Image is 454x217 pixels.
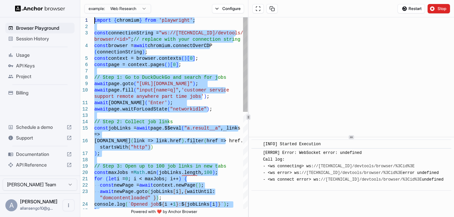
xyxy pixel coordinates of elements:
[108,87,134,93] span: page.fill
[16,162,64,168] span: API Reference
[145,170,156,175] span: .min
[80,182,88,189] div: 22
[134,170,145,175] span: Math
[80,163,88,170] div: 19
[255,141,258,148] span: ​
[139,183,153,188] span: await
[80,157,88,163] div: 18
[108,30,159,36] span: connectionString =
[181,56,184,61] span: (
[184,56,187,61] span: )
[142,49,145,55] span: )
[148,189,150,194] span: (
[226,202,229,207] span: ;
[204,94,207,99] span: )
[212,170,215,175] span: )
[108,56,181,61] span: context = browser.contexts
[181,138,184,144] span: )
[156,170,159,175] span: (
[80,87,88,93] div: 10
[167,100,170,105] span: )
[195,56,198,61] span: ;
[94,138,131,144] span: [DOMAIN_NAME]
[80,81,88,87] div: 9
[145,18,156,23] span: from
[108,43,134,48] span: browser =
[125,176,128,182] span: 0
[153,183,195,188] span: context.newPage
[108,170,134,175] span: maxJobs =
[16,25,72,31] span: Browser Playground
[94,87,108,93] span: await
[80,74,88,81] div: 8
[176,189,179,194] span: i
[94,119,173,125] span: // Step 2: Collect job links
[255,150,258,156] span: ​
[80,68,88,74] div: 7
[196,183,198,188] span: (
[5,50,75,60] div: Usage
[97,151,100,156] span: ;
[89,6,105,11] span: example:
[184,202,187,207] span: {
[80,170,88,176] div: 20
[263,151,444,189] span: [ERROR] Error: WebSocket error: undefined Call log: - <ws connecting> ws: - <ws error> ws: error ...
[94,151,97,156] span: )
[80,62,88,68] div: 6
[263,142,321,147] span: [INFO] Started Execution
[159,202,161,207] span: $
[80,201,88,208] div: 24
[170,106,207,112] span: "networkidle"
[80,113,88,119] div: 13
[100,183,114,188] span: const
[184,189,187,194] span: {
[125,202,128,207] span: (
[170,62,173,67] span: [
[215,202,218,207] span: ]
[176,202,179,207] span: }
[164,202,173,207] span: i +
[5,87,75,98] div: Billing
[5,149,75,160] div: Documentation
[193,18,195,23] span: ;
[302,171,403,175] a: //[TECHNICAL_ID]/devtools/browser/%3Cid%3E
[148,100,167,105] span: 'Enter'
[153,195,156,201] span: }
[16,73,72,80] span: Project
[145,100,147,105] span: (
[80,138,88,144] div: 16
[159,30,243,36] span: "ws://[TECHNICAL_ID]/devtools/
[179,87,181,93] span: ,
[97,49,142,55] span: connectionString
[94,100,108,105] span: await
[314,164,415,169] a: //[TECHNICAL_ID]/devtools/browser/%3Cid%3E
[63,199,75,211] button: Open menu
[176,62,179,67] span: ]
[5,160,75,170] div: API Reference
[134,37,240,42] span: // replace with your connection string
[94,106,108,112] span: await
[193,56,195,61] span: ]
[159,18,193,23] span: 'playwright'
[108,81,134,86] span: page.goto
[117,18,139,23] span: chromium
[190,56,193,61] span: 0
[94,208,97,213] span: }
[16,135,64,141] span: Support
[204,138,207,144] span: (
[5,199,17,211] div: A
[134,43,148,48] span: await
[16,62,72,69] span: API Keys
[94,132,100,137] span: =>
[20,199,58,204] span: Allan Sengo
[266,4,278,13] button: Copy session ID
[207,138,243,144] span: href => href.
[5,33,75,44] div: Session History
[80,176,88,182] div: 21
[80,189,88,195] div: 23
[207,106,209,112] span: )
[5,122,75,133] div: Schedule a demo
[212,4,244,13] button: Configure
[80,17,88,24] div: 1
[187,56,190,61] span: [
